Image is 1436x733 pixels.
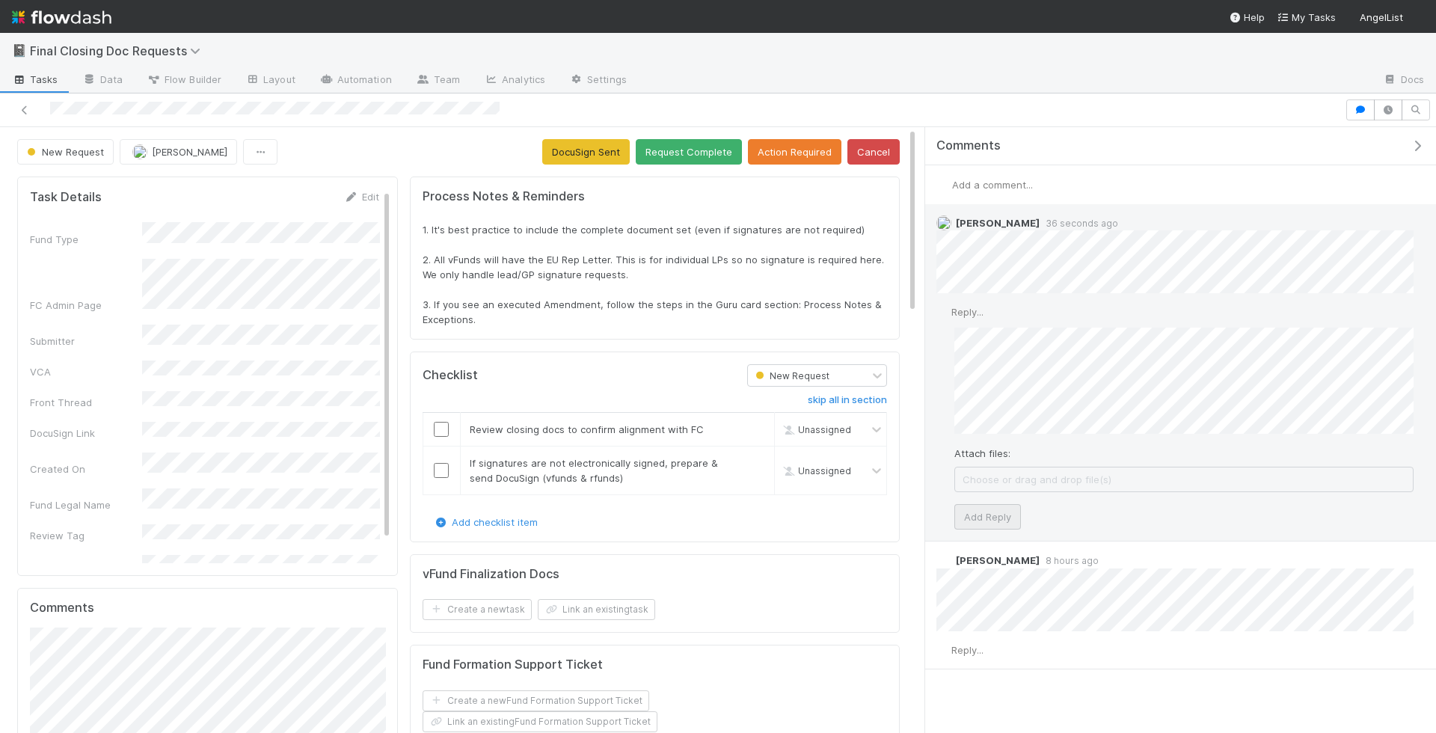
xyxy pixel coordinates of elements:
[956,217,1040,229] span: [PERSON_NAME]
[1040,218,1118,229] span: 36 seconds ago
[636,139,742,165] button: Request Complete
[30,461,142,476] div: Created On
[17,139,114,165] button: New Request
[12,4,111,30] img: logo-inverted-e16ddd16eac7371096b0.svg
[936,305,951,320] img: avatar_892eb56c-5b5a-46db-bf0b-2a9023d0e8f8.png
[135,69,233,93] a: Flow Builder
[1371,69,1436,93] a: Docs
[233,69,307,93] a: Layout
[472,69,557,93] a: Analytics
[956,554,1040,566] span: [PERSON_NAME]
[30,528,142,543] div: Review Tag
[955,467,1413,491] span: Choose or drag and drop file(s)
[937,177,952,192] img: avatar_892eb56c-5b5a-46db-bf0b-2a9023d0e8f8.png
[1277,10,1336,25] a: My Tasks
[423,224,887,325] span: 1. It's best practice to include the complete document set (even if signatures are not required) ...
[30,232,142,247] div: Fund Type
[1040,555,1099,566] span: 8 hours ago
[951,306,984,318] span: Reply...
[30,43,208,58] span: Final Closing Doc Requests
[752,370,829,381] span: New Request
[847,139,900,165] button: Cancel
[748,139,841,165] button: Action Required
[780,423,851,435] span: Unassigned
[936,553,951,568] img: avatar_892eb56c-5b5a-46db-bf0b-2a9023d0e8f8.png
[12,72,58,87] span: Tasks
[1277,11,1336,23] span: My Tasks
[538,599,655,620] button: Link an existingtask
[808,394,887,412] a: skip all in section
[952,179,1033,191] span: Add a comment...
[1229,10,1265,25] div: Help
[423,690,649,711] button: Create a newFund Formation Support Ticket
[152,146,227,158] span: [PERSON_NAME]
[344,191,379,203] a: Edit
[423,711,657,732] button: Link an existingFund Formation Support Ticket
[30,497,142,512] div: Fund Legal Name
[30,395,142,410] div: Front Thread
[954,446,1010,461] label: Attach files:
[423,189,887,204] h5: Process Notes & Reminders
[404,69,472,93] a: Team
[423,368,478,383] h5: Checklist
[24,146,104,158] span: New Request
[936,138,1001,153] span: Comments
[147,72,221,87] span: Flow Builder
[30,426,142,441] div: DocuSign Link
[30,190,102,205] h5: Task Details
[30,364,142,379] div: VCA
[423,657,603,672] h5: Fund Formation Support Ticket
[470,457,718,484] span: If signatures are not electronically signed, prepare & send DocuSign (vfunds & rfunds)
[423,599,532,620] button: Create a newtask
[423,567,559,582] h5: vFund Finalization Docs
[1360,11,1403,23] span: AngelList
[936,642,951,657] img: avatar_892eb56c-5b5a-46db-bf0b-2a9023d0e8f8.png
[120,139,237,165] button: [PERSON_NAME]
[542,139,630,165] button: DocuSign Sent
[557,69,639,93] a: Settings
[30,334,142,349] div: Submitter
[1409,10,1424,25] img: avatar_892eb56c-5b5a-46db-bf0b-2a9023d0e8f8.png
[951,644,984,656] span: Reply...
[132,144,147,159] img: avatar_b467e446-68e1-4310-82a7-76c532dc3f4b.png
[307,69,404,93] a: Automation
[30,601,385,616] h5: Comments
[808,394,887,406] h6: skip all in section
[470,423,704,435] span: Review closing docs to confirm alignment with FC
[434,516,538,528] a: Add checklist item
[70,69,135,93] a: Data
[12,44,27,57] span: 📓
[780,464,851,476] span: Unassigned
[954,504,1021,530] button: Add Reply
[936,215,951,230] img: avatar_b467e446-68e1-4310-82a7-76c532dc3f4b.png
[30,298,142,313] div: FC Admin Page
